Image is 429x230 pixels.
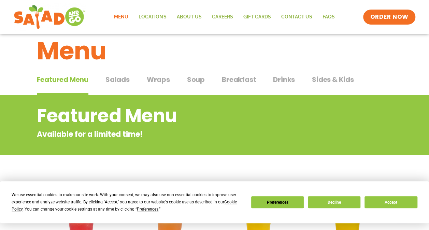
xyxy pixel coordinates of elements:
[370,13,408,21] span: ORDER NOW
[37,102,338,130] h2: Featured Menu
[222,74,256,85] span: Breakfast
[317,9,340,25] a: FAQs
[37,32,392,69] h1: Menu
[276,9,317,25] a: Contact Us
[238,9,276,25] a: GIFT CARDS
[171,9,206,25] a: About Us
[133,9,171,25] a: Locations
[312,74,354,85] span: Sides & Kids
[147,74,170,85] span: Wraps
[363,10,415,25] a: ORDER NOW
[109,9,340,25] nav: Menu
[12,191,243,213] div: We use essential cookies to make our site work. With your consent, we may also use non-essential ...
[109,9,133,25] a: Menu
[308,196,360,208] button: Decline
[37,74,88,85] span: Featured Menu
[273,74,295,85] span: Drinks
[105,74,130,85] span: Salads
[137,207,158,212] span: Preferences
[364,196,417,208] button: Accept
[37,72,392,95] div: Tabbed content
[206,9,238,25] a: Careers
[14,3,86,31] img: new-SAG-logo-768×292
[37,129,338,140] p: Available for a limited time!
[187,74,205,85] span: Soup
[251,196,304,208] button: Preferences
